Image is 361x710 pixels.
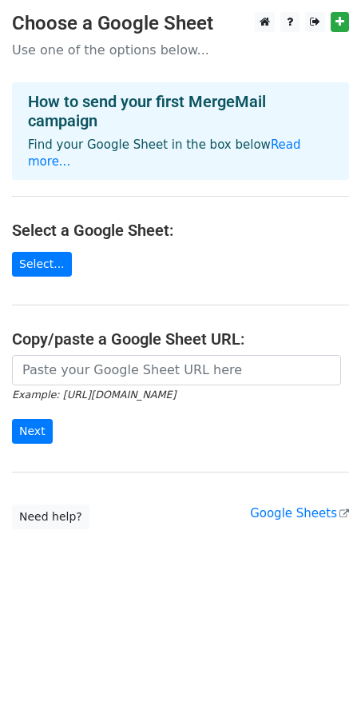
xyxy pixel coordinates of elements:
a: Select... [12,252,72,277]
a: Google Sheets [250,506,349,521]
small: Example: [URL][DOMAIN_NAME] [12,389,176,401]
h4: Select a Google Sheet: [12,221,349,240]
h4: How to send your first MergeMail campaign [28,92,333,130]
p: Use one of the options below... [12,42,349,58]
input: Next [12,419,53,444]
a: Read more... [28,138,301,169]
h3: Choose a Google Sheet [12,12,349,35]
input: Paste your Google Sheet URL here [12,355,341,385]
p: Find your Google Sheet in the box below [28,137,333,170]
a: Need help? [12,505,89,529]
h4: Copy/paste a Google Sheet URL: [12,329,349,349]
